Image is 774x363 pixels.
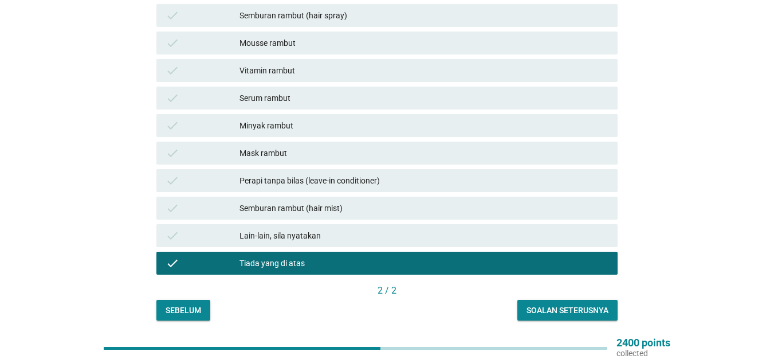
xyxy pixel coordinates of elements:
i: check [166,91,179,105]
i: check [166,201,179,215]
i: check [166,229,179,243]
i: check [166,119,179,132]
div: Semburan rambut (hair mist) [239,201,608,215]
div: Perapi tanpa bilas (leave-in conditioner) [239,174,608,188]
div: Semburan rambut (hair spray) [239,9,608,22]
div: Tiada yang di atas [239,256,608,270]
i: check [166,146,179,160]
div: Mousse rambut [239,36,608,50]
button: Soalan seterusnya [517,300,618,321]
div: Sebelum [166,305,201,317]
i: check [166,256,179,270]
p: 2400 points [616,338,670,348]
div: 2 / 2 [156,284,618,298]
div: Serum rambut [239,91,608,105]
div: Vitamin rambut [239,64,608,77]
div: Soalan seterusnya [527,305,608,317]
i: check [166,64,179,77]
button: Sebelum [156,300,210,321]
i: check [166,36,179,50]
div: Mask rambut [239,146,608,160]
p: collected [616,348,670,358]
i: check [166,9,179,22]
div: Lain-lain, sila nyatakan [239,229,608,243]
i: check [166,174,179,188]
div: Minyak rambut [239,119,608,132]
